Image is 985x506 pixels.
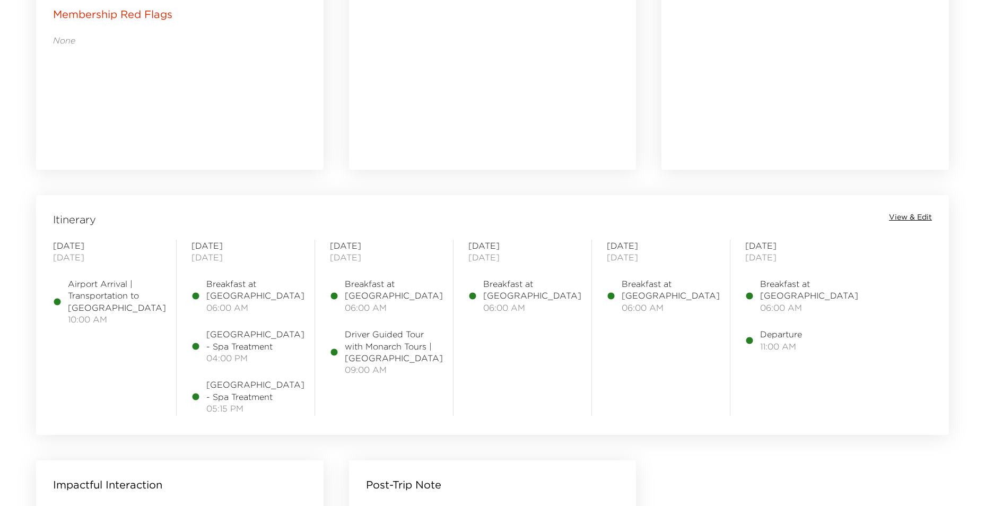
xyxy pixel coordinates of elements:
p: Membership Red Flags [53,7,172,22]
span: [DATE] [468,251,577,263]
span: Breakfast at [GEOGRAPHIC_DATA] [206,278,304,302]
span: [DATE] [745,251,853,263]
span: Breakfast at [GEOGRAPHIC_DATA] [345,278,443,302]
span: [DATE] [53,240,161,251]
p: Impactful Interaction [53,477,162,492]
span: 06:00 AM [483,302,581,313]
span: [DATE] [607,251,715,263]
span: Breakfast at [GEOGRAPHIC_DATA] [622,278,720,302]
span: 05:15 PM [206,403,304,414]
span: Breakfast at [GEOGRAPHIC_DATA] [483,278,581,302]
p: None [53,34,307,46]
span: Itinerary [53,212,96,227]
p: Post-Trip Note [366,477,441,492]
span: [DATE] [607,240,715,251]
span: 06:00 AM [622,302,720,313]
span: 10:00 AM [68,313,166,325]
span: [DATE] [191,240,300,251]
span: 06:00 AM [760,302,858,313]
span: Departure [760,328,802,340]
span: [DATE] [330,251,438,263]
span: 04:00 PM [206,352,304,364]
span: 09:00 AM [345,364,443,376]
button: View & Edit [889,212,932,223]
span: [DATE] [468,240,577,251]
span: Driver Guided Tour with Monarch Tours | [GEOGRAPHIC_DATA] [345,328,443,364]
span: [GEOGRAPHIC_DATA] - Spa Treatment [206,328,304,352]
span: 11:00 AM [760,341,802,352]
span: [GEOGRAPHIC_DATA] - Spa Treatment [206,379,304,403]
span: [DATE] [53,251,161,263]
span: 06:00 AM [206,302,304,313]
span: [DATE] [745,240,853,251]
span: Breakfast at [GEOGRAPHIC_DATA] [760,278,858,302]
span: Airport Arrival | Transportation to [GEOGRAPHIC_DATA] [68,278,166,313]
span: [DATE] [191,251,300,263]
span: [DATE] [330,240,438,251]
span: 06:00 AM [345,302,443,313]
